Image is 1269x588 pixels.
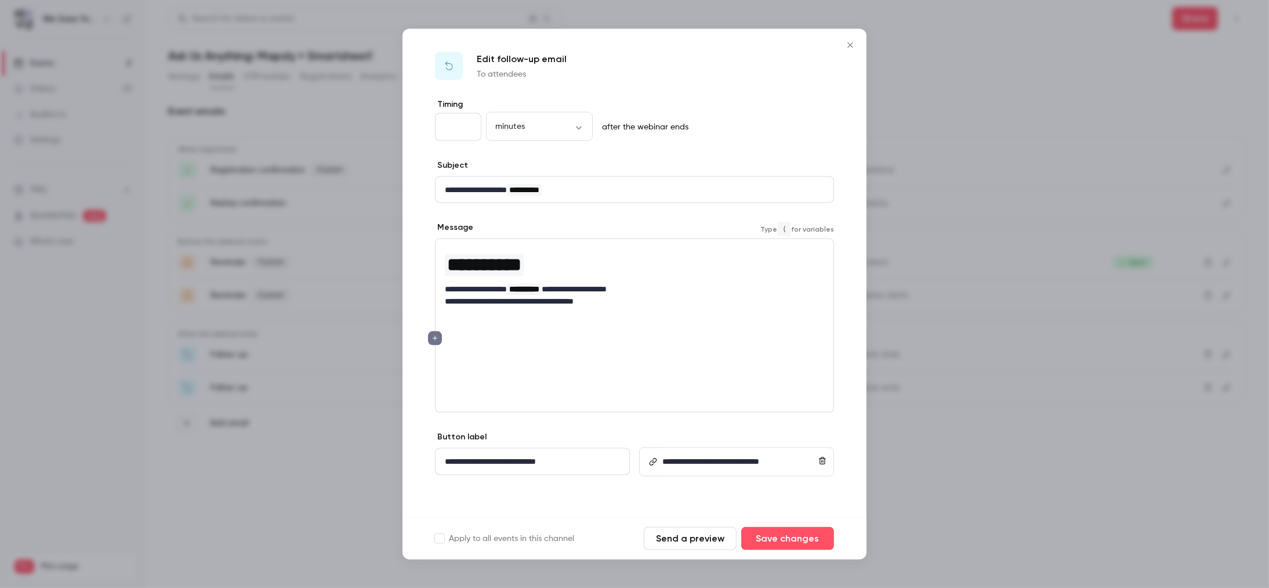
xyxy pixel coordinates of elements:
p: Edit follow-up email [477,52,567,66]
div: editor [436,449,629,475]
label: Timing [435,98,834,110]
label: Button label [435,431,487,443]
button: Send a preview [644,527,737,550]
label: Apply to all events in this channel [435,533,574,544]
p: To attendees [477,68,567,80]
div: editor [436,176,833,203]
div: editor [436,239,833,351]
span: Type for variables [760,222,834,236]
button: Close [839,33,862,56]
button: Save changes [741,527,834,550]
div: minutes [486,121,593,132]
code: { [777,222,791,236]
div: editor [658,449,833,475]
p: after the webinar ends [597,121,688,132]
label: Message [435,222,473,233]
label: Subject [435,159,468,171]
